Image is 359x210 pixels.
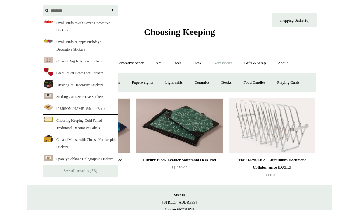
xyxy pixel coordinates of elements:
[150,55,166,71] a: Art
[43,134,118,153] a: Cat and Mouse with Cheese Holographic Stickers
[43,153,118,165] a: Spooky Cabbage Holographic Stickers
[138,156,221,164] div: Luxury Black Leather Sottomani Desk Pad
[144,27,215,37] span: Choosing Keeping
[44,116,53,122] img: Ab7ztYDFJJxRxrlgV-UJ67wWigU9y-RUK9NIjYbnDYU_thumb.png
[43,79,118,91] a: Hissing Cat Decorative Stickers
[44,57,53,63] img: CopyrightChoosingKepeingBSMarch20221705717058RT_thumb.jpg
[174,193,185,197] strong: Visit us
[272,55,293,71] a: About
[43,91,118,103] a: Smiling Cat Decorative Stickers
[144,32,215,36] a: Choosing Keeping
[136,98,223,153] img: Luxury Black Leather Sottomani Desk Pad
[43,67,118,79] a: Gold Foiled Heart Face Stickers
[44,155,53,161] img: CopyrightChoosingKeeping20241017PC20438RT_thumb.jpg
[136,156,223,181] a: Luxury Black Leather Sottomani Desk Pad £1,250.00
[44,93,53,99] img: CopyrightChoosingKeeping20210205CatWithBowLabels_thumb.jpg
[44,135,53,142] img: Hm818EYTFW3ZIXC89hIWn6dqeN31BBVA_PMIH0sUzzU_thumb.png
[44,20,53,24] img: NAbA9TEZPZqZvTLE6CmKQbvIpSAoc5Yv0HVjq4B2loQ_thumb.png
[189,75,215,91] a: Ceramics
[272,75,305,91] a: Playing Cards
[44,68,53,76] img: KUxGt6gsBFKZyG9mWO7ePsyma5vyQLRiVDR3i5IjFuk_thumb.png
[229,98,315,153] a: The "Flexi-i-file" Aluminium Document Collator, since 1941 The "Flexi-i-file" Aluminium Document ...
[230,156,314,171] div: The "Flexi-i-file" Aluminium Document Collator, since [DATE]
[43,36,118,55] a: Small Birds "Happy Birthday" - Decorative Stickers
[126,75,159,91] a: Paperweights
[167,55,187,71] a: Tools
[229,98,315,153] img: The "Flexi-i-file" Aluminium Document Collator, since 1941
[111,55,149,71] a: Decorative paper
[239,55,271,71] a: Gifts & Wrap
[136,98,223,153] a: Luxury Black Leather Sottomani Desk Pad Luxury Black Leather Sottomani Desk Pad
[160,75,188,91] a: Light mills
[216,75,237,91] a: Books
[44,79,53,89] img: 9VA5cgCa0yt19arz2iW6Oka6PZyfPAfwHEPtZODjWkM_thumb.png
[266,173,278,177] span: £110.00
[43,103,118,115] a: [PERSON_NAME] Sticker Book
[43,115,118,134] a: Choosing Keeping Gold Foiled Traditional Decorative Labels
[272,13,317,27] a: Shopping Basket (0)
[229,156,315,181] a: The "Flexi-i-file" Aluminium Document Collator, since [DATE] £110.00
[44,104,53,111] img: UhXn7L7Z4MJvGksWZ7LdworO2LdxTf3sOhRHc3s79Ho_thumb.png
[208,55,238,71] a: Accessories
[172,165,187,170] span: £1,250.00
[44,39,53,43] img: cZR02QD3Hb54DjtWajMFIiGxouy5yJJBu186C8BCQXk_thumb.png
[238,75,271,91] a: Food Candles
[43,17,118,36] a: Small Birds "With Love" Decorative Stickers
[43,55,118,67] a: Cat and Dog Jelly Seal Stickers
[188,55,207,71] a: Desk
[43,165,118,177] a: See all results (53)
